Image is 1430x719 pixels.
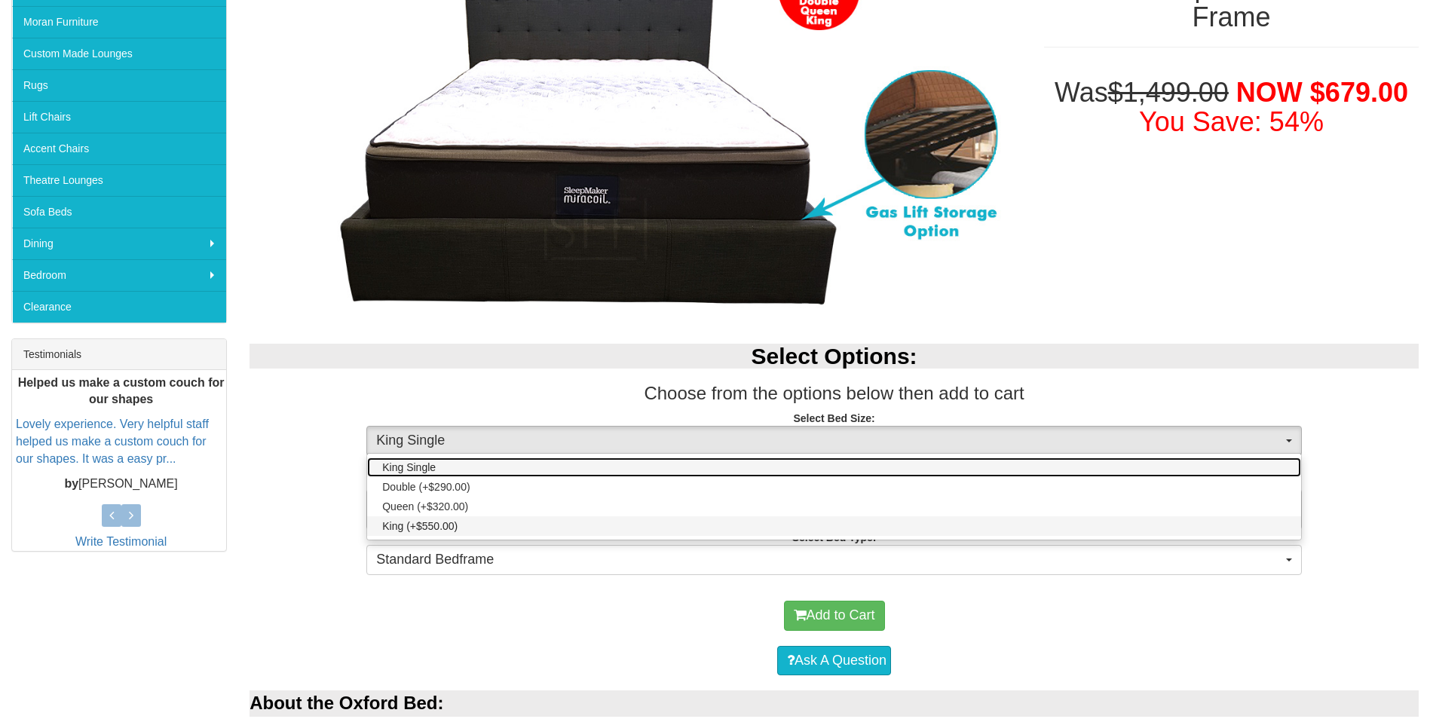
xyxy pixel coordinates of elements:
[1108,77,1229,108] del: $1,499.00
[376,431,1282,451] span: King Single
[12,6,226,38] a: Moran Furniture
[777,646,891,676] a: Ask A Question
[250,690,1419,716] div: About the Oxford Bed:
[12,228,226,259] a: Dining
[1139,106,1324,137] font: You Save: 54%
[376,550,1282,570] span: Standard Bedframe
[1236,77,1408,108] span: NOW $679.00
[12,101,226,133] a: Lift Chairs
[12,38,226,69] a: Custom Made Lounges
[366,426,1302,456] button: King Single
[382,479,470,494] span: Double (+$290.00)
[793,412,874,424] strong: Select Bed Size:
[382,499,468,514] span: Queen (+$320.00)
[64,477,78,490] b: by
[16,476,226,493] p: [PERSON_NAME]
[382,460,436,475] span: King Single
[12,69,226,101] a: Rugs
[12,133,226,164] a: Accent Chairs
[12,291,226,323] a: Clearance
[12,196,226,228] a: Sofa Beds
[18,376,225,406] b: Helped us make a custom couch for our shapes
[250,384,1419,403] h3: Choose from the options below then add to cart
[382,519,458,534] span: King (+$550.00)
[16,418,209,466] a: Lovely experience. Very helpful staff helped us make a custom couch for our shapes. It was a easy...
[12,164,226,196] a: Theatre Lounges
[75,535,167,548] a: Write Testimonial
[1044,78,1419,137] h1: Was
[12,259,226,291] a: Bedroom
[12,339,226,370] div: Testimonials
[366,545,1302,575] button: Standard Bedframe
[784,601,885,631] button: Add to Cart
[752,344,917,369] b: Select Options:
